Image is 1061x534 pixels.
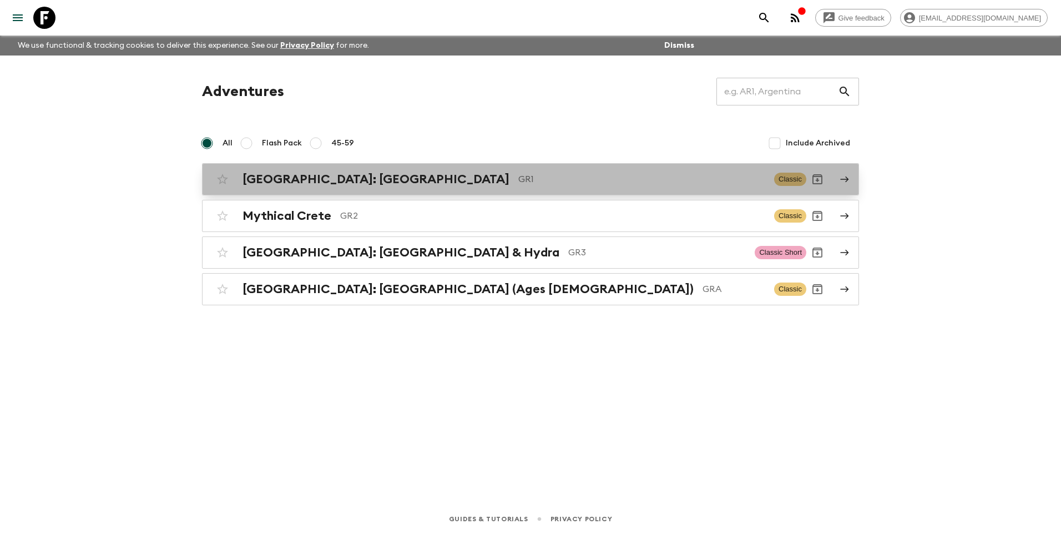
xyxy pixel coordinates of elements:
div: [EMAIL_ADDRESS][DOMAIN_NAME] [900,9,1048,27]
button: Archive [806,278,828,300]
span: Classic [774,283,806,296]
button: Dismiss [661,38,697,53]
span: Flash Pack [262,138,302,149]
button: Archive [806,241,828,264]
a: [GEOGRAPHIC_DATA]: [GEOGRAPHIC_DATA] & HydraGR3Classic ShortArchive [202,236,859,269]
a: [GEOGRAPHIC_DATA]: [GEOGRAPHIC_DATA] (Ages [DEMOGRAPHIC_DATA])GRAClassicArchive [202,273,859,305]
span: Classic [774,209,806,223]
a: Privacy Policy [280,42,334,49]
span: All [223,138,233,149]
h2: [GEOGRAPHIC_DATA]: [GEOGRAPHIC_DATA] & Hydra [242,245,559,260]
h2: Mythical Crete [242,209,331,223]
a: Give feedback [815,9,891,27]
p: GR2 [340,209,765,223]
span: Include Archived [786,138,850,149]
a: Guides & Tutorials [449,513,528,525]
button: Archive [806,168,828,190]
a: Privacy Policy [550,513,612,525]
a: [GEOGRAPHIC_DATA]: [GEOGRAPHIC_DATA]GR1ClassicArchive [202,163,859,195]
span: Classic Short [755,246,806,259]
p: GRA [703,283,765,296]
p: GR3 [568,246,746,259]
span: Classic [774,173,806,186]
button: menu [7,7,29,29]
input: e.g. AR1, Argentina [716,76,838,107]
p: We use functional & tracking cookies to deliver this experience. See our for more. [13,36,373,56]
span: Give feedback [832,14,891,22]
h2: [GEOGRAPHIC_DATA]: [GEOGRAPHIC_DATA] (Ages [DEMOGRAPHIC_DATA]) [242,282,694,296]
span: [EMAIL_ADDRESS][DOMAIN_NAME] [913,14,1047,22]
h2: [GEOGRAPHIC_DATA]: [GEOGRAPHIC_DATA] [242,172,509,187]
h1: Adventures [202,80,284,103]
a: Mythical CreteGR2ClassicArchive [202,200,859,232]
p: GR1 [518,173,765,186]
button: Archive [806,205,828,227]
span: 45-59 [331,138,354,149]
button: search adventures [753,7,775,29]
